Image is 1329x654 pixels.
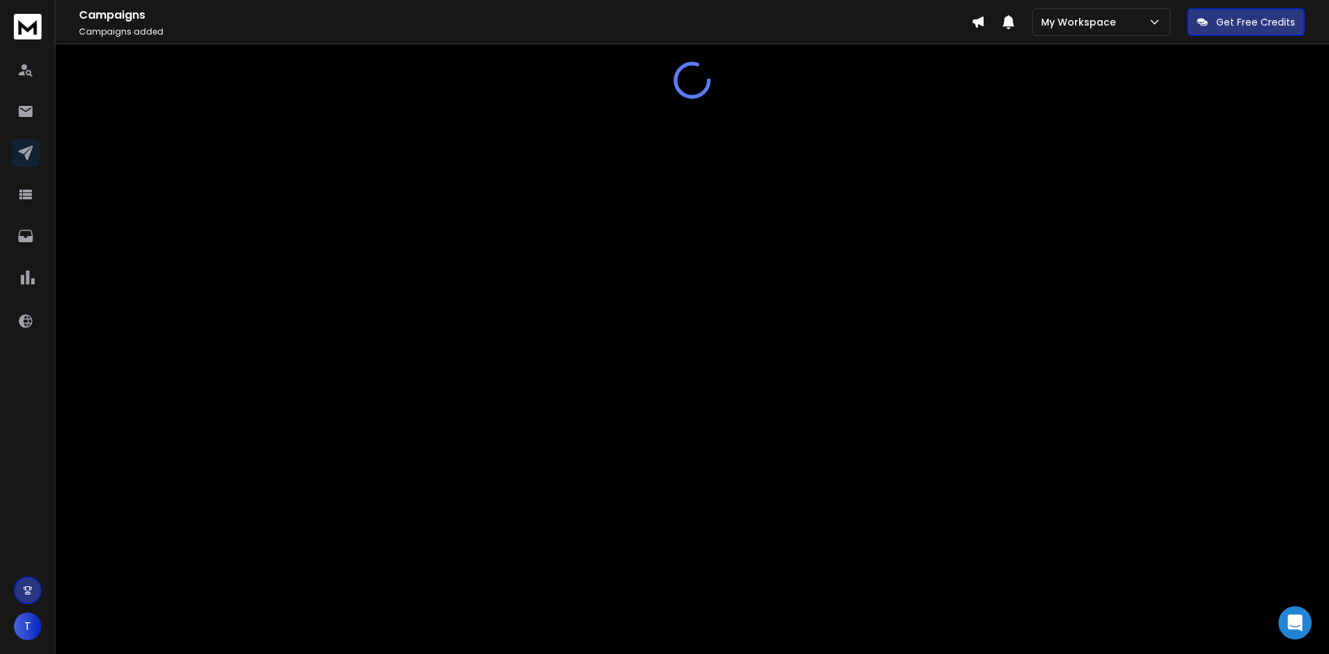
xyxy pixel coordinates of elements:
h1: Campaigns [79,7,971,24]
p: Campaigns added [79,26,971,37]
button: Get Free Credits [1187,8,1305,36]
button: T [14,612,42,640]
img: logo [14,14,42,39]
p: My Workspace [1041,15,1121,29]
p: Get Free Credits [1216,15,1295,29]
div: Open Intercom Messenger [1278,606,1312,639]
